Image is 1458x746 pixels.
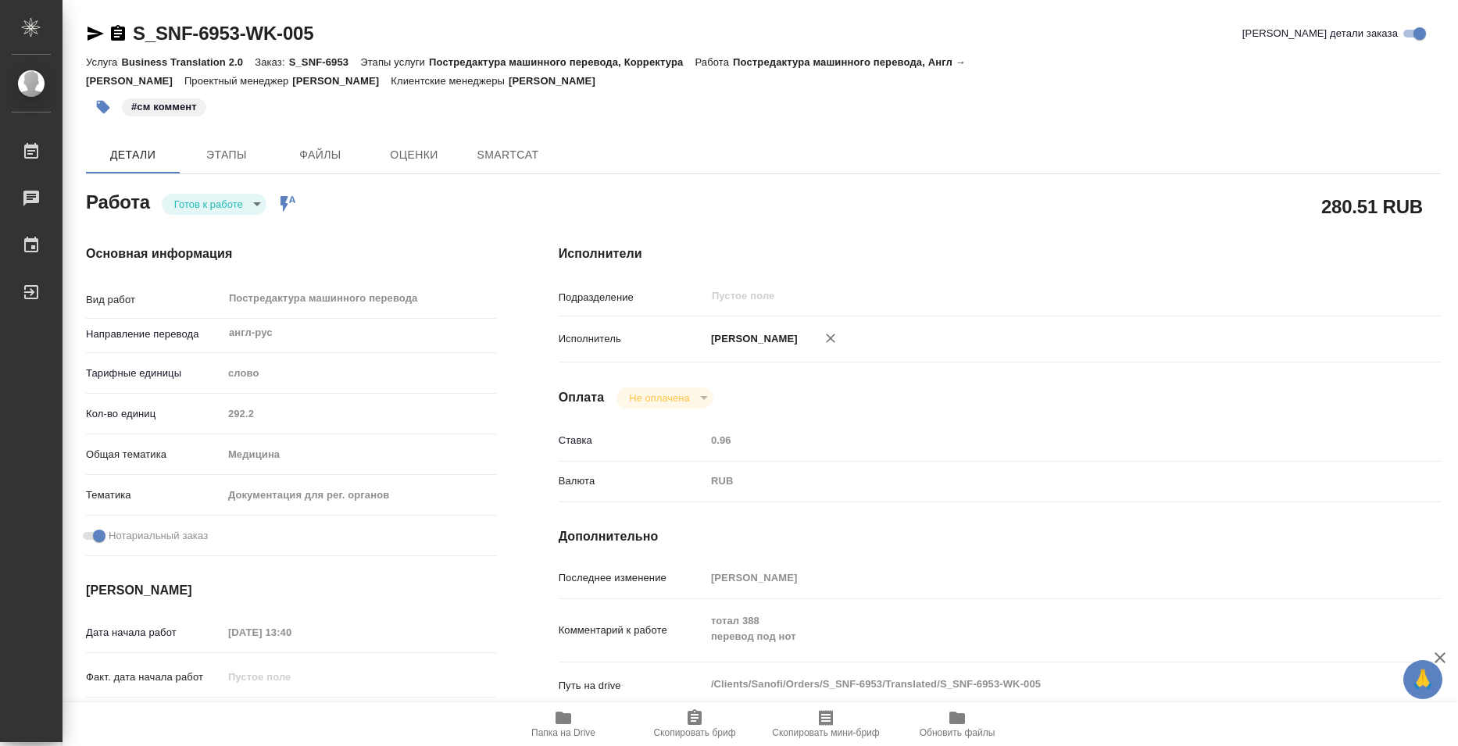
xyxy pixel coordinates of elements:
div: слово [223,360,496,387]
button: Обновить файлы [892,702,1023,746]
p: Направление перевода [86,327,223,342]
input: Пустое поле [710,287,1331,305]
p: [PERSON_NAME] [292,75,391,87]
p: Последнее изменение [559,570,706,586]
p: Работа [695,56,733,68]
button: Скопировать ссылку для ЯМессенджера [86,24,105,43]
p: Кол-во единиц [86,406,223,422]
button: Добавить тэг [86,90,120,124]
h4: Дополнительно [559,527,1441,546]
input: Пустое поле [223,402,496,425]
span: SmartCat [470,145,545,165]
p: Этапы услуги [360,56,429,68]
div: RUB [706,468,1367,494]
p: Услуга [86,56,121,68]
span: Скопировать мини-бриф [772,727,879,738]
p: Клиентские менеджеры [391,75,509,87]
textarea: тотал 388 перевод под нот [706,608,1367,650]
h4: [PERSON_NAME] [86,581,496,600]
p: Исполнитель [559,331,706,347]
p: S_SNF-6953 [289,56,361,68]
h2: Работа [86,187,150,215]
p: Подразделение [559,290,706,305]
button: Готов к работе [170,198,248,211]
h2: 280.51 RUB [1321,193,1423,220]
span: Этапы [189,145,264,165]
button: Скопировать мини-бриф [760,702,892,746]
span: см коммент [120,99,208,112]
span: Файлы [283,145,358,165]
div: Готов к работе [162,194,266,215]
button: Скопировать ссылку [109,24,127,43]
span: Детали [95,145,170,165]
h4: Исполнители [559,245,1441,263]
textarea: /Clients/Sanofi/Orders/S_SNF-6953/Translated/S_SNF-6953-WK-005 [706,671,1367,698]
div: Медицина [223,441,496,468]
p: Факт. дата начала работ [86,669,223,685]
span: [PERSON_NAME] детали заказа [1242,26,1398,41]
p: #см коммент [131,99,197,115]
p: Тарифные единицы [86,366,223,381]
p: Комментарий к работе [559,623,706,638]
span: Папка на Drive [531,727,595,738]
p: Проектный менеджер [184,75,292,87]
div: Готов к работе [616,387,713,409]
input: Пустое поле [223,666,359,688]
p: Общая тематика [86,447,223,462]
span: 🙏 [1410,663,1436,696]
span: Нотариальный заказ [109,528,208,544]
p: Дата начала работ [86,625,223,641]
button: Скопировать бриф [629,702,760,746]
p: Ставка [559,433,706,448]
button: Не оплачена [624,391,694,405]
p: Путь на drive [559,678,706,694]
button: Папка на Drive [498,702,629,746]
button: Удалить исполнителя [813,321,848,355]
span: Обновить файлы [920,727,995,738]
a: S_SNF-6953-WK-005 [133,23,313,44]
p: Вид работ [86,292,223,308]
p: [PERSON_NAME] [509,75,607,87]
p: Валюта [559,473,706,489]
p: Заказ: [255,56,288,68]
button: 🙏 [1403,660,1442,699]
p: Постредактура машинного перевода, Корректура [429,56,695,68]
h4: Основная информация [86,245,496,263]
div: Документация для рег. органов [223,482,496,509]
input: Пустое поле [706,566,1367,589]
input: Пустое поле [706,429,1367,452]
p: Тематика [86,487,223,503]
span: Скопировать бриф [653,727,735,738]
input: Пустое поле [223,621,359,644]
p: Business Translation 2.0 [121,56,255,68]
p: [PERSON_NAME] [706,331,798,347]
h4: Оплата [559,388,605,407]
span: Оценки [377,145,452,165]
